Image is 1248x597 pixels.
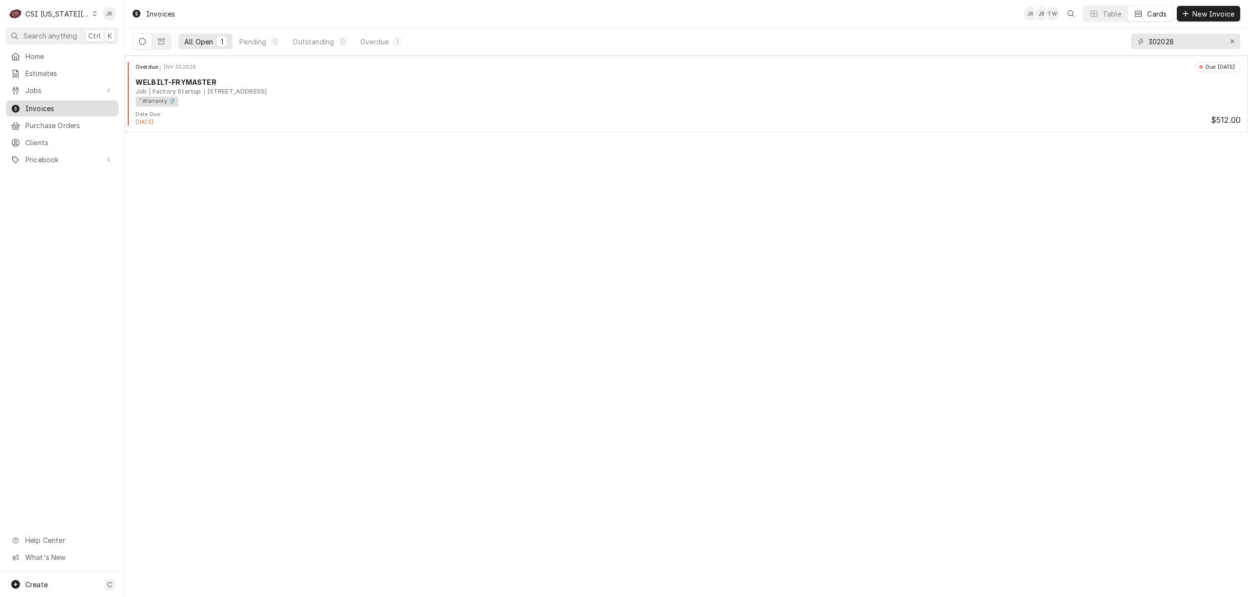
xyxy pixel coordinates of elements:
div: Cards [1147,9,1167,19]
button: Open search [1063,6,1079,21]
div: Card Footer [129,111,1244,126]
div: All Open [184,37,213,47]
div: Pending [239,37,266,47]
div: TW [1046,7,1059,20]
div: Card Footer Extra Context [136,111,161,126]
button: Search anythingCtrlK [6,27,118,44]
div: Card Footer Primary Content [1211,115,1241,126]
span: Purchase Orders [25,120,114,131]
a: Estimates [6,65,118,81]
a: Purchase Orders [6,117,118,134]
div: Object State [136,63,160,71]
div: Object ID [163,63,196,71]
span: Estimates [25,68,114,78]
span: Pricebook [25,154,99,165]
span: Home [25,51,114,61]
div: 0 [272,37,278,47]
a: Go to Help Center [6,532,118,548]
span: What's New [25,552,113,562]
div: Object Status [1196,62,1241,72]
div: CSI Kansas City.'s Avatar [9,7,22,20]
div: Object Extra Context Footer Label [136,111,161,118]
div: JB [1034,7,1048,20]
div: Card Header Primary Content [136,62,196,72]
div: Invoice Card: INV-302028 [125,56,1248,133]
div: Object Tag List [136,96,1237,107]
a: Clients [6,135,118,151]
a: Go to Jobs [6,82,118,98]
div: Card Header Secondary Content [1193,62,1241,72]
a: Home [6,48,118,64]
div: Card Header [129,62,1244,72]
span: Jobs [25,85,99,96]
div: Outstanding [292,37,334,47]
a: Go to What's New [6,549,118,565]
div: Jessica Rentfro's Avatar [102,7,116,20]
div: C [9,7,22,20]
span: Ctrl [88,31,101,41]
span: C [107,579,112,590]
div: ¹ Warranty 🛡️ [136,96,178,107]
span: Search anything [23,31,77,41]
div: Table [1103,9,1122,19]
span: K [108,31,112,41]
span: Create [25,580,48,589]
div: Overdue [360,37,389,47]
button: Erase input [1225,34,1240,49]
div: Joshua Bennett's Avatar [1034,7,1048,20]
div: 0 [340,37,346,47]
span: Clients [25,137,114,148]
div: Tori Warrick's Avatar [1046,7,1059,20]
span: Invoices [25,103,114,114]
span: [DATE] [136,119,153,125]
div: Object Extra Context Footer Value [136,118,161,126]
a: Invoices [6,100,118,116]
div: Object Subtext Secondary [204,87,267,96]
div: Jessica Rentfro's Avatar [1024,7,1037,20]
div: JR [1024,7,1037,20]
div: CSI [US_STATE][GEOGRAPHIC_DATA]. [25,9,90,19]
div: JR [102,7,116,20]
a: Go to Pricebook [6,152,118,168]
div: Object Title [136,77,1241,87]
div: Object Subtext [136,87,1241,96]
div: Object Subtext Primary [136,87,201,96]
div: Due [DATE] [1203,63,1235,71]
span: New Invoice [1190,9,1236,19]
div: 1 [394,37,400,47]
div: 1 [219,37,225,47]
button: New Invoice [1177,6,1240,21]
div: Card Body [129,77,1244,106]
span: Help Center [25,535,113,545]
input: Keyword search [1149,34,1222,49]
